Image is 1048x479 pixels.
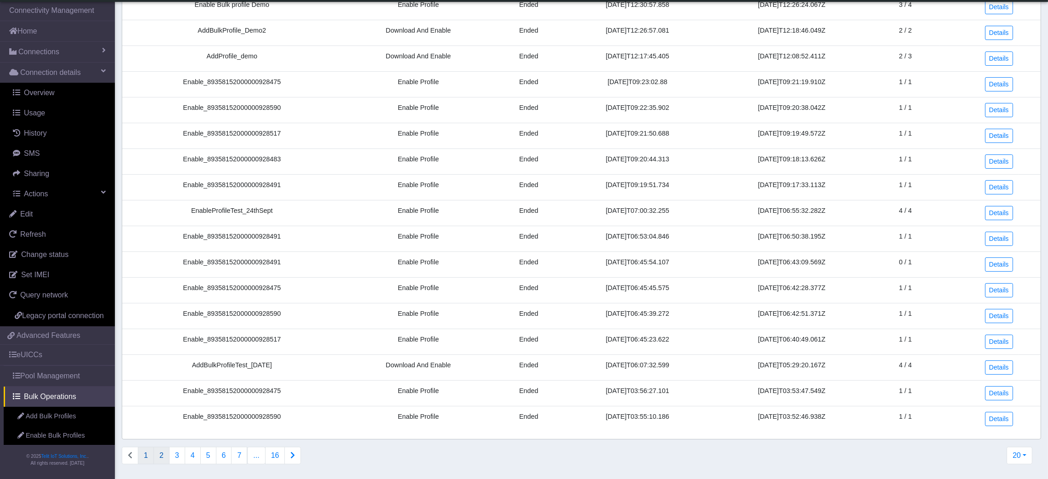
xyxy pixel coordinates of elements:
td: [DATE]T06:43:09.569Z [713,251,871,277]
td: [DATE]T09:21:50.688 [562,123,713,148]
td: Enable Profile [342,251,495,277]
td: Enable Profile [342,123,495,148]
a: SMS [4,143,115,164]
td: [DATE]T12:18:46.049Z [713,20,871,46]
td: Ended [495,174,562,200]
td: Enable_89358152000000928475 [122,71,342,97]
a: Usage [4,103,115,123]
td: Ended [495,303,562,329]
button: 7 [231,447,247,464]
a: Pool Management [4,366,115,386]
a: Overview [4,83,115,103]
td: [DATE]T09:19:51.734 [562,174,713,200]
span: Edit [20,210,33,218]
td: Ended [495,71,562,97]
button: 5 [200,447,216,464]
td: Enable Profile [342,406,495,432]
td: [DATE]T09:21:19.910Z [713,71,871,97]
td: [DATE]T06:45:39.272 [562,303,713,329]
td: [DATE]T09:23:02.88 [562,71,713,97]
a: Details [985,283,1013,297]
td: 1 / 1 [871,97,940,123]
td: AddProfile_demo [122,46,342,71]
a: Details [985,77,1013,91]
td: EnableProfileTest_24thSept [122,200,342,226]
button: 2 [153,447,170,464]
td: [DATE]T09:17:33.113Z [713,174,871,200]
span: Actions [24,190,48,198]
td: [DATE]T03:56:27.101 [562,380,713,406]
td: Enable Profile [342,148,495,174]
td: 4 / 4 [871,200,940,226]
td: [DATE]T06:07:32.599 [562,354,713,380]
td: 4 / 4 [871,354,940,380]
td: [DATE]T12:26:57.081 [562,20,713,46]
td: [DATE]T03:52:46.938Z [713,406,871,432]
span: Legacy portal connection [22,312,104,319]
span: History [24,129,47,137]
a: Bulk Operations [4,387,115,407]
td: [DATE]T06:42:28.377Z [713,277,871,303]
a: Details [985,412,1013,426]
a: Details [985,129,1013,143]
td: Enable_89358152000000928590 [122,406,342,432]
td: 1 / 1 [871,277,940,303]
span: Usage [24,109,45,117]
td: Enable_89358152000000928475 [122,380,342,406]
td: Ended [495,354,562,380]
span: Bulk Operations [24,391,76,402]
a: Details [985,103,1013,117]
td: 1 / 1 [871,71,940,97]
td: [DATE]T06:53:04.846 [562,226,713,251]
td: Ended [495,97,562,123]
td: 1 / 1 [871,329,940,354]
td: Download And Enable [342,354,495,380]
td: 1 / 1 [871,148,940,174]
a: Details [985,51,1013,66]
td: Enable_89358152000000928517 [122,329,342,354]
a: Details [985,309,1013,323]
td: Ended [495,148,562,174]
td: Download And Enable [342,46,495,71]
td: Enable Profile [342,303,495,329]
a: Sharing [4,164,115,184]
a: Details [985,180,1013,194]
td: [DATE]T06:45:54.107 [562,251,713,277]
td: [DATE]T12:08:52.411Z [713,46,871,71]
td: Enable_89358152000000928517 [122,123,342,148]
td: [DATE]T03:53:47.549Z [713,380,871,406]
td: 1 / 1 [871,380,940,406]
td: 1 / 1 [871,303,940,329]
a: Details [985,335,1013,349]
a: Details [985,232,1013,246]
td: 1 / 1 [871,406,940,432]
td: 0 / 1 [871,251,940,277]
td: Ended [495,277,562,303]
td: [DATE]T05:29:20.167Z [713,354,871,380]
a: Telit IoT Solutions, Inc. [41,454,87,459]
td: Ended [495,46,562,71]
a: Add Bulk Profiles [4,407,115,426]
span: Overview [24,89,55,97]
td: Ended [495,226,562,251]
td: Ended [495,329,562,354]
td: Enable Profile [342,329,495,354]
td: Enable Profile [342,200,495,226]
span: Advanced Features [17,330,80,341]
button: 4 [185,447,201,464]
td: 1 / 1 [871,226,940,251]
nav: Connections list navigation [122,447,301,464]
td: 2 / 2 [871,20,940,46]
span: Refresh [20,230,46,238]
td: [DATE]T09:18:13.626Z [713,148,871,174]
td: Enable Profile [342,380,495,406]
a: Details [985,154,1013,169]
td: [DATE]T06:45:23.622 [562,329,713,354]
td: Ended [495,251,562,277]
td: AddBulkProfile_Demo2 [122,20,342,46]
td: Enable Profile [342,277,495,303]
td: [DATE]T06:50:38.195Z [713,226,871,251]
td: AddBulkProfileTest_[DATE] [122,354,342,380]
a: Details [985,206,1013,220]
td: [DATE]T09:20:38.042Z [713,97,871,123]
